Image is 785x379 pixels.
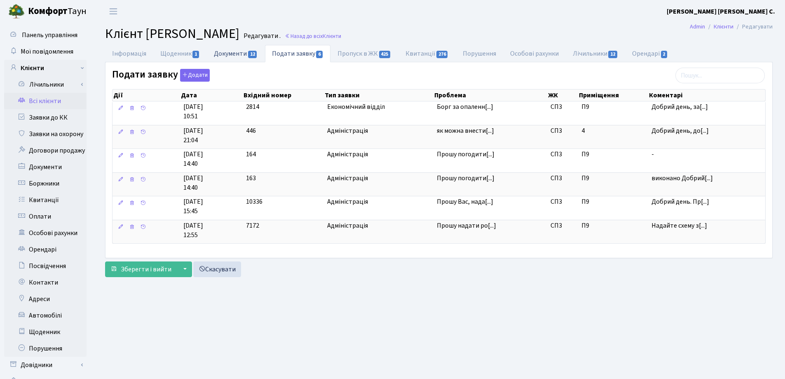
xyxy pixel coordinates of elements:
[105,261,177,277] button: Зберегти і вийти
[651,221,707,230] span: Надайте схему з[...]
[112,69,210,82] label: Подати заявку
[28,5,68,18] b: Комфорт
[4,192,87,208] a: Квитанції
[183,174,239,193] span: [DATE] 14:40
[243,89,324,101] th: Вхідний номер
[8,3,25,20] img: logo.png
[246,197,262,206] span: 10336
[178,68,210,82] a: Додати
[675,68,765,83] input: Пошук...
[651,102,708,111] span: Добрий день, за[...]
[4,43,87,60] a: Мої повідомлення
[327,102,430,112] span: Економічний відділ
[4,159,87,175] a: Документи
[551,221,575,231] span: СП3
[651,174,713,183] span: виконано Добрий[...]
[690,22,705,31] a: Admin
[651,150,762,159] span: -
[4,357,87,373] a: Довідники
[183,150,239,169] span: [DATE] 14:40
[4,27,87,43] a: Панель управління
[4,93,87,109] a: Всі клієнти
[4,142,87,159] a: Договори продажу
[581,174,589,183] span: П9
[551,174,575,183] span: СП3
[103,5,124,18] button: Переключити навігацію
[667,7,775,16] a: [PERSON_NAME] [PERSON_NAME] С.
[651,126,709,135] span: Добрий день, до[...]
[327,221,430,231] span: Адміністрація
[246,126,256,135] span: 446
[153,45,207,62] a: Щоденник
[456,45,503,62] a: Порушення
[651,197,709,206] span: Добрий день. Пр[...]
[503,45,566,62] a: Особові рахунки
[4,175,87,192] a: Боржники
[285,32,341,40] a: Назад до всіхКлієнти
[581,197,589,206] span: П9
[183,102,239,121] span: [DATE] 10:51
[4,324,87,340] a: Щоденник
[437,197,493,206] span: Прошу Вас, нада[...]
[330,45,398,62] a: Пропуск в ЖК
[242,32,281,40] small: Редагувати .
[434,89,547,101] th: Проблема
[4,291,87,307] a: Адреси
[551,102,575,112] span: СП3
[581,126,585,135] span: 4
[581,150,589,159] span: П9
[4,225,87,241] a: Особові рахунки
[437,150,494,159] span: Прошу погодити[...]
[625,45,675,62] a: Орендарі
[183,197,239,216] span: [DATE] 15:45
[4,241,87,258] a: Орендарі
[324,89,434,101] th: Тип заявки
[22,31,77,40] span: Панель управління
[661,51,668,58] span: 2
[4,60,87,76] a: Клієнти
[323,32,341,40] span: Клієнти
[327,197,430,207] span: Адміністрація
[714,22,733,31] a: Клієнти
[105,45,153,62] a: Інформація
[551,197,575,207] span: СП3
[398,45,456,62] a: Квитанції
[316,51,323,58] span: 6
[4,258,87,274] a: Посвідчення
[648,89,765,101] th: Коментарі
[733,22,773,31] li: Редагувати
[566,45,625,62] a: Лічильники
[105,24,239,43] span: Клієнт [PERSON_NAME]
[677,18,785,35] nav: breadcrumb
[246,150,256,159] span: 164
[327,174,430,183] span: Адміністрація
[4,340,87,357] a: Порушення
[28,5,87,19] span: Таун
[183,126,239,145] span: [DATE] 21:04
[4,109,87,126] a: Заявки до КК
[265,45,330,62] a: Подати заявку
[581,221,589,230] span: П9
[327,126,430,136] span: Адміністрація
[180,89,243,101] th: Дата
[248,51,257,58] span: 12
[192,51,199,58] span: 1
[246,174,256,183] span: 163
[608,51,617,58] span: 12
[180,69,210,82] button: Подати заявку
[193,261,241,277] a: Скасувати
[437,126,494,135] span: як можна внести[...]
[379,51,391,58] span: 425
[581,102,589,111] span: П9
[436,51,448,58] span: 276
[547,89,578,101] th: ЖК
[4,208,87,225] a: Оплати
[4,274,87,291] a: Контакти
[327,150,430,159] span: Адміністрація
[578,89,648,101] th: Приміщення
[437,221,496,230] span: Прошу надати ро[...]
[183,221,239,240] span: [DATE] 12:55
[246,221,259,230] span: 7172
[4,126,87,142] a: Заявки на охорону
